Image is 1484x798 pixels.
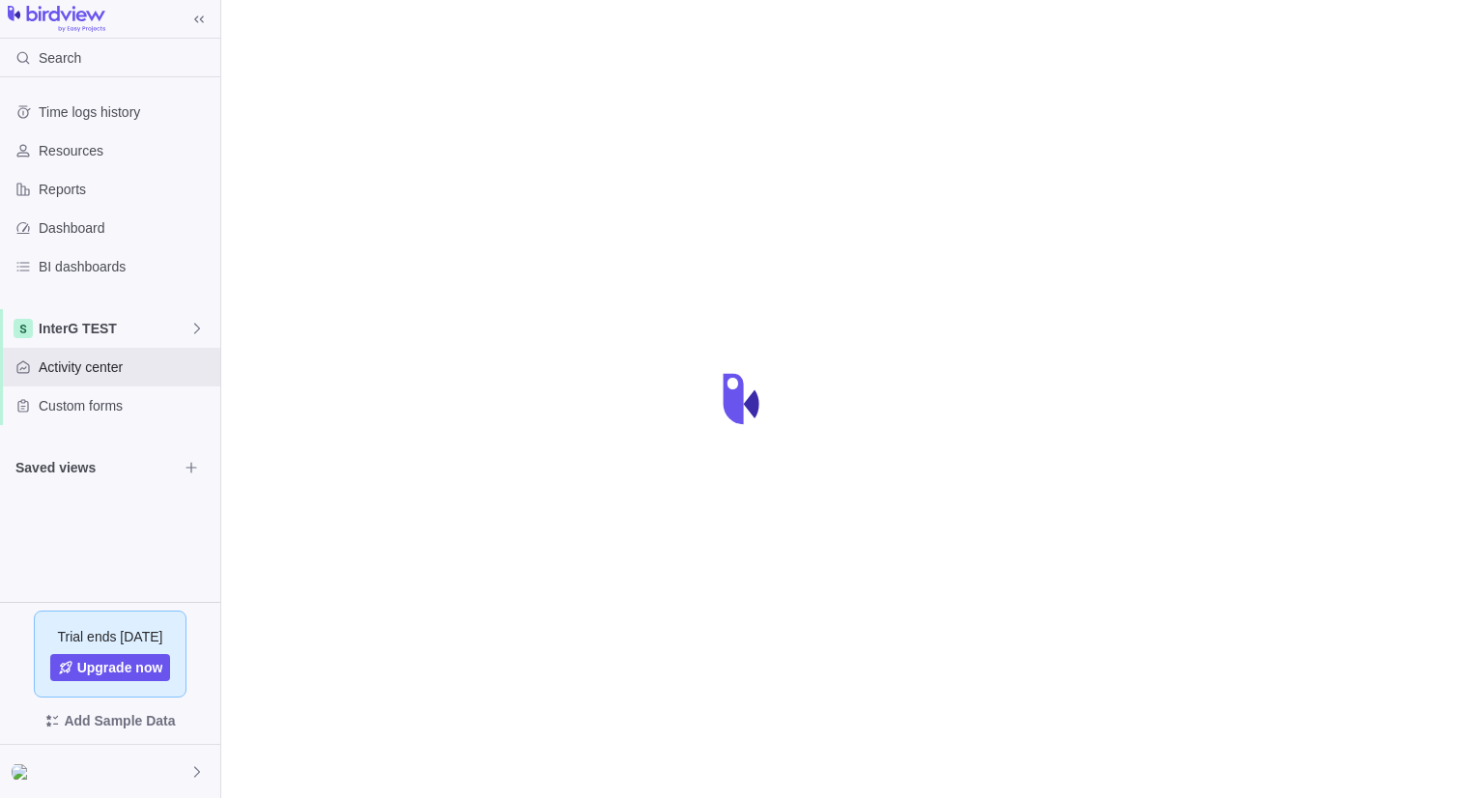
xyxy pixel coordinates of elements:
[39,257,213,276] span: BI dashboards
[39,357,213,377] span: Activity center
[39,218,213,238] span: Dashboard
[15,458,178,477] span: Saved views
[15,705,205,736] span: Add Sample Data
[64,709,175,732] span: Add Sample Data
[703,360,781,438] div: loading
[39,180,213,199] span: Reports
[178,454,205,481] span: Browse views
[39,141,213,160] span: Resources
[39,319,189,338] span: InterG TEST
[39,102,213,122] span: Time logs history
[8,6,105,33] img: logo
[50,654,171,681] a: Upgrade now
[39,48,81,68] span: Search
[77,658,163,677] span: Upgrade now
[12,760,35,784] div: Sophie Gonthier
[12,764,35,780] img: Show
[39,396,213,415] span: Custom forms
[58,627,163,646] span: Trial ends [DATE]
